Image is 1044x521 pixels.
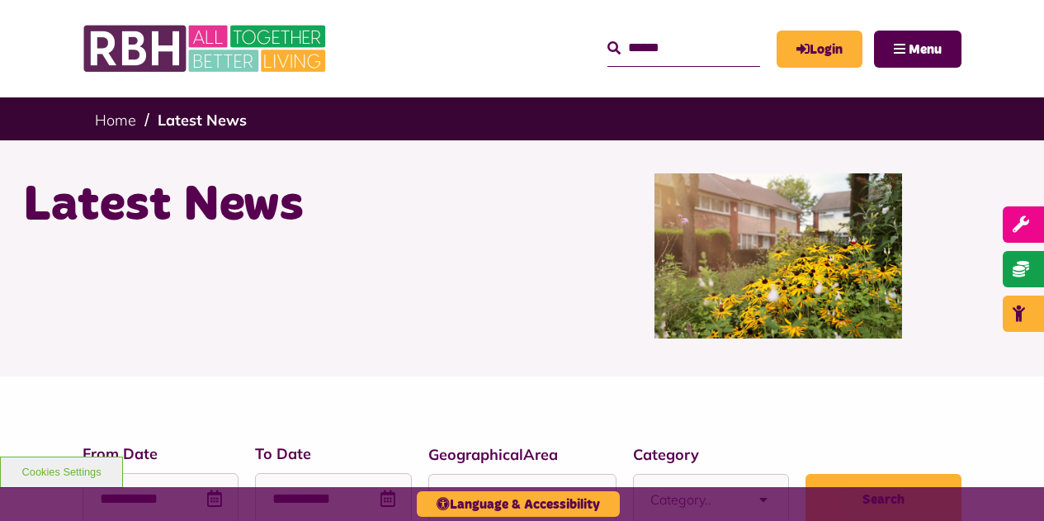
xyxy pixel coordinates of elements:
[255,443,411,465] label: To Date
[23,173,510,238] h1: Latest News
[909,43,942,56] span: Menu
[83,443,239,465] label: From Date
[777,31,862,68] a: MyRBH
[428,443,616,466] label: GeographicalArea
[874,31,961,68] button: Navigation
[158,111,247,130] a: Latest News
[417,491,620,517] button: Language & Accessibility
[970,447,1044,521] iframe: Netcall Web Assistant for live chat
[654,173,902,339] img: SAZ MEDIA RBH HOUSING4
[95,111,136,130] a: Home
[83,17,330,81] img: RBH
[633,443,789,466] label: Category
